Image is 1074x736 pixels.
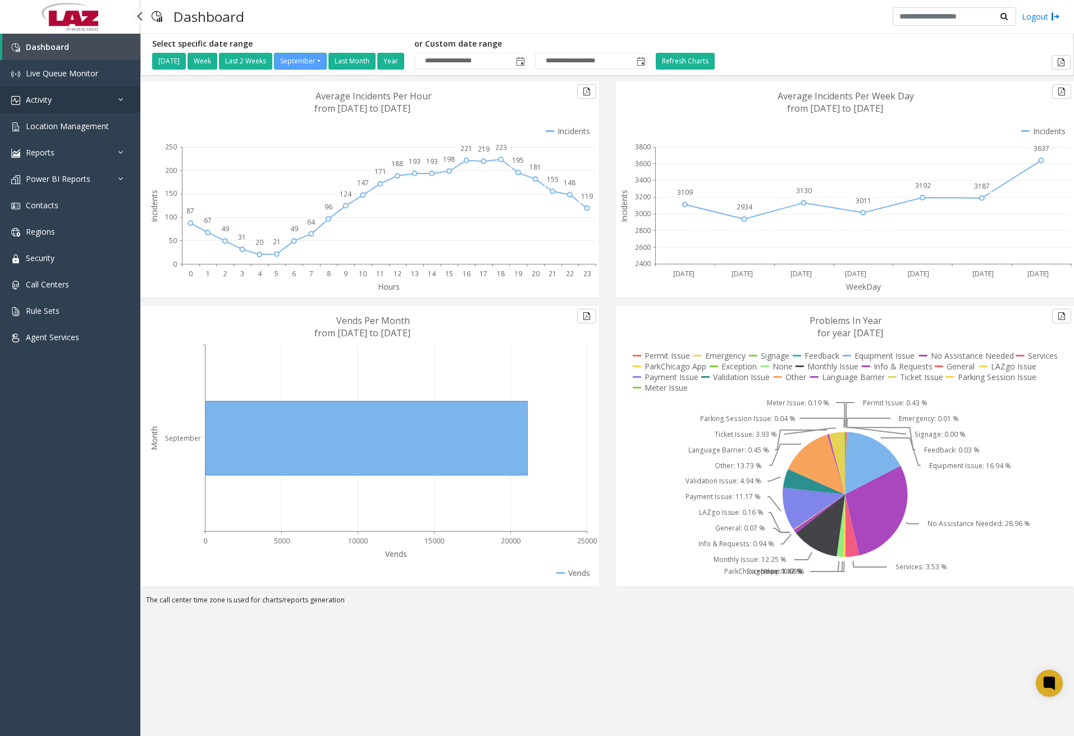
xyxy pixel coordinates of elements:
[845,269,866,278] text: [DATE]
[376,269,384,278] text: 11
[761,567,803,577] text: None: 1.42 %
[766,398,829,408] text: Meter Issue: 0.19 %
[26,226,55,237] span: Regions
[26,305,60,316] span: Rule Sets
[566,269,574,278] text: 22
[577,536,597,546] text: 25000
[411,269,419,278] text: 13
[273,237,281,246] text: 21
[846,281,881,292] text: WeekDay
[428,269,436,278] text: 14
[290,224,298,234] text: 49
[255,237,263,247] text: 20
[787,102,883,115] text: from [DATE] to [DATE]
[11,96,20,105] img: 'icon'
[344,269,348,278] text: 9
[778,90,914,102] text: Average Incidents Per Week Day
[340,189,352,199] text: 124
[1051,11,1060,22] img: logout
[258,269,262,278] text: 4
[817,327,883,339] text: for year [DATE]
[11,202,20,211] img: 'icon'
[26,279,69,290] span: Call Centers
[529,162,541,172] text: 181
[635,243,651,252] text: 2600
[700,414,796,423] text: Parking Session Issue: 0.04 %
[240,269,244,278] text: 3
[424,536,444,546] text: 15000
[863,398,927,408] text: Permit Issue: 0.43 %
[856,196,871,205] text: 3011
[359,269,367,278] text: 10
[656,53,715,70] button: Refresh Charts
[385,548,407,559] text: Vends
[206,269,210,278] text: 1
[26,200,58,211] span: Contacts
[165,212,177,222] text: 100
[26,253,54,263] span: Security
[899,414,959,423] text: Emergency: 0.01 %
[972,269,994,278] text: [DATE]
[1034,144,1049,153] text: 3637
[685,477,761,486] text: Validation Issue: 4.94 %
[377,53,404,70] button: Year
[715,524,765,533] text: General: 0.07 %
[219,53,272,70] button: Last 2 Weeks
[314,102,410,115] text: from [DATE] to [DATE]
[140,595,1074,611] div: The call center time zone is used for charts/reports generation
[1052,55,1071,70] button: Export to pdf
[26,332,79,342] span: Agent Services
[463,269,470,278] text: 16
[796,186,812,195] text: 3130
[1022,11,1060,22] a: Logout
[732,269,753,278] text: [DATE]
[635,176,651,185] text: 3400
[929,461,1011,470] text: Equipment Issue: 16.94 %
[635,209,651,218] text: 3000
[426,157,438,166] text: 193
[325,202,332,212] text: 96
[292,269,296,278] text: 6
[635,226,651,235] text: 2800
[724,567,805,577] text: ParkChicago App: 0.68 %
[577,309,596,323] button: Export to pdf
[581,191,593,201] text: 119
[443,154,455,164] text: 198
[11,175,20,184] img: 'icon'
[635,192,651,202] text: 3200
[11,228,20,237] img: 'icon'
[635,259,651,269] text: 2400
[715,429,777,439] text: Ticket Issue: 3.93 %
[204,216,212,225] text: 67
[238,232,246,242] text: 31
[11,333,20,342] img: 'icon'
[165,433,201,443] text: September
[26,121,109,131] span: Location Management
[11,70,20,79] img: 'icon'
[685,492,760,502] text: Payment Issue: 11.17 %
[698,540,774,549] text: Info & Requests: 0.94 %
[915,181,930,190] text: 3192
[328,53,376,70] button: Last Month
[275,269,278,278] text: 5
[673,269,694,278] text: [DATE]
[357,178,369,188] text: 147
[713,555,786,565] text: Monthly Issue: 12.25 %
[497,269,505,278] text: 18
[514,53,526,69] span: Toggle popup
[221,224,229,234] text: 49
[790,269,812,278] text: [DATE]
[619,190,629,222] text: Incidents
[168,3,250,30] h3: Dashboard
[924,445,980,455] text: Feedback: 0.03 %
[186,206,194,216] text: 87
[348,536,368,546] text: 10000
[307,217,316,227] text: 64
[274,53,327,70] button: September
[165,142,177,152] text: 250
[391,159,403,168] text: 188
[11,254,20,263] img: 'icon'
[737,202,753,212] text: 2934
[915,429,966,439] text: Signage: 0.00 %
[26,68,98,79] span: Live Queue Monitor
